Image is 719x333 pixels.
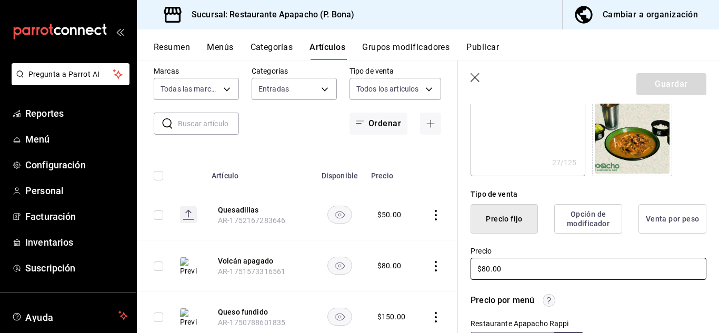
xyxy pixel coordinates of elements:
[207,42,233,60] button: Menús
[7,76,129,87] a: Pregunta a Parrot AI
[471,294,534,307] div: Precio por menú
[154,67,239,75] label: Marcas
[595,99,670,174] img: Preview
[471,319,583,328] div: Restaurante Apapacho Rappi
[315,156,365,189] th: Disponible
[218,267,285,276] span: AR-1751573316561
[218,318,285,327] span: AR-1750788601835
[178,113,239,134] input: Buscar artículo
[327,257,352,275] button: availability-product
[377,209,401,220] div: $ 50.00
[180,257,197,276] img: Preview
[25,132,128,146] span: Menú
[183,8,354,21] h3: Sucursal: Restaurante Apapacho (P. Bona)
[327,206,352,224] button: availability-product
[116,27,124,36] button: open_drawer_menu
[466,42,499,60] button: Publicar
[28,69,113,80] span: Pregunta a Parrot AI
[377,260,401,271] div: $ 80.00
[251,42,293,60] button: Categorías
[12,63,129,85] button: Pregunta a Parrot AI
[349,67,441,75] label: Tipo de venta
[218,205,302,215] button: edit-product-location
[431,312,441,322] button: actions
[552,157,577,168] div: 27 /125
[252,67,337,75] label: Categorías
[603,7,698,22] div: Cambiar a organización
[25,309,114,322] span: Ayuda
[471,247,706,255] label: Precio
[377,311,405,322] div: $ 150.00
[638,204,706,234] button: Venta por peso
[154,42,719,60] div: navigation tabs
[25,235,128,249] span: Inventarios
[25,106,128,120] span: Reportes
[25,261,128,275] span: Suscripción
[431,261,441,271] button: actions
[154,42,190,60] button: Resumen
[471,258,706,280] input: $0.00
[365,156,418,189] th: Precio
[25,184,128,198] span: Personal
[25,158,128,172] span: Configuración
[471,204,538,234] button: Precio fijo
[431,210,441,220] button: actions
[218,216,285,225] span: AR-1752167283646
[471,189,706,200] div: Tipo de venta
[362,42,450,60] button: Grupos modificadores
[218,307,302,317] button: edit-product-location
[180,308,197,327] img: Preview
[25,209,128,224] span: Facturación
[349,113,407,135] button: Ordenar
[554,204,622,234] button: Opción de modificador
[309,42,345,60] button: Artículos
[218,256,302,266] button: edit-product-location
[205,156,315,189] th: Artículo
[356,84,419,94] span: Todos los artículos
[161,84,219,94] span: Todas las marcas, Sin marca
[327,308,352,326] button: availability-product
[258,84,289,94] span: Entradas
